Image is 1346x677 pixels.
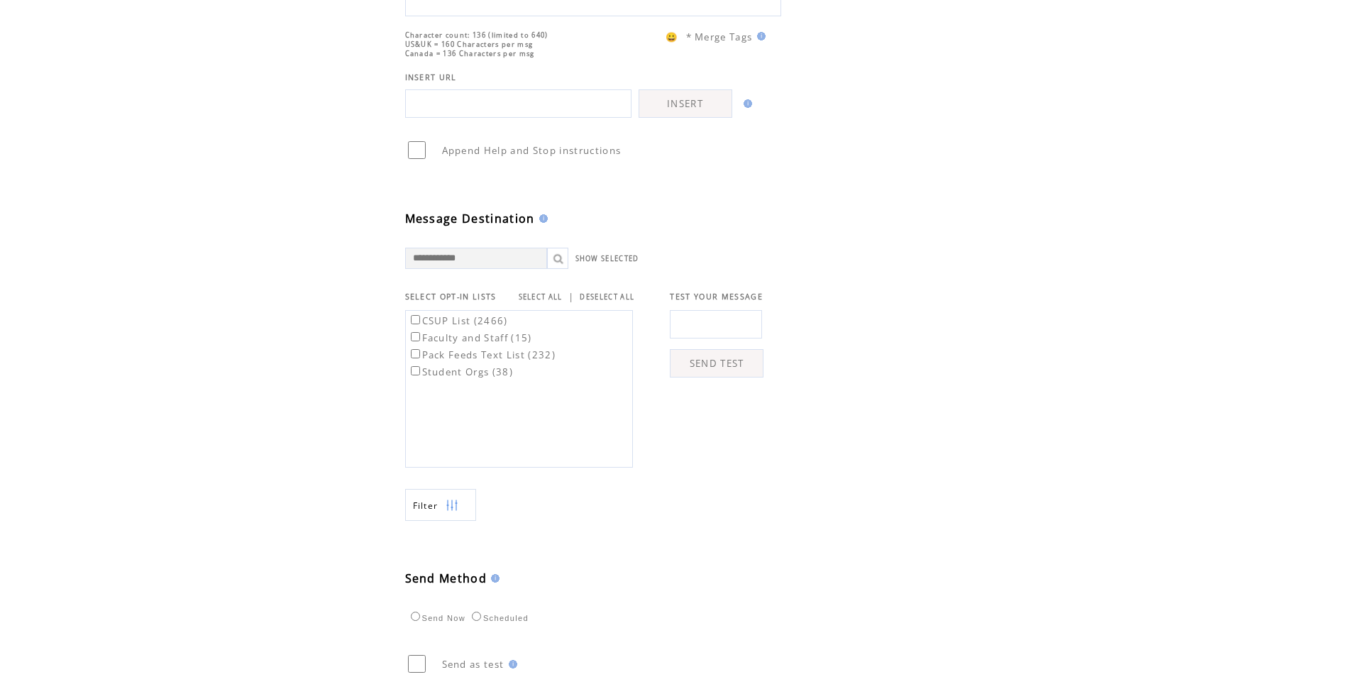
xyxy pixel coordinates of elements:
a: DESELECT ALL [580,292,634,302]
input: Pack Feeds Text List (232) [411,349,420,358]
img: filters.png [446,490,458,522]
a: SELECT ALL [519,292,563,302]
span: SELECT OPT-IN LISTS [405,292,497,302]
input: Student Orgs (38) [411,366,420,375]
img: help.gif [504,660,517,668]
span: 😀 [666,31,678,43]
label: Faculty and Staff (15) [408,331,532,344]
input: CSUP List (2466) [411,315,420,324]
a: SHOW SELECTED [575,254,639,263]
img: help.gif [739,99,752,108]
img: help.gif [535,214,548,223]
span: Message Destination [405,211,535,226]
span: Send Method [405,571,487,586]
label: CSUP List (2466) [408,314,508,327]
input: Faculty and Staff (15) [411,332,420,341]
input: Scheduled [472,612,481,621]
img: help.gif [753,32,766,40]
label: Scheduled [468,614,529,622]
label: Student Orgs (38) [408,365,514,378]
a: SEND TEST [670,349,763,378]
img: help.gif [487,574,500,583]
label: Pack Feeds Text List (232) [408,348,556,361]
span: US&UK = 160 Characters per msg [405,40,534,49]
span: Character count: 136 (limited to 640) [405,31,548,40]
a: INSERT [639,89,732,118]
input: Send Now [411,612,420,621]
span: TEST YOUR MESSAGE [670,292,763,302]
span: INSERT URL [405,72,457,82]
span: Canada = 136 Characters per msg [405,49,535,58]
span: * Merge Tags [686,31,753,43]
span: Show filters [413,500,438,512]
span: | [568,290,574,303]
label: Send Now [407,614,465,622]
a: Filter [405,489,476,521]
span: Send as test [442,658,504,671]
span: Append Help and Stop instructions [442,144,622,157]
